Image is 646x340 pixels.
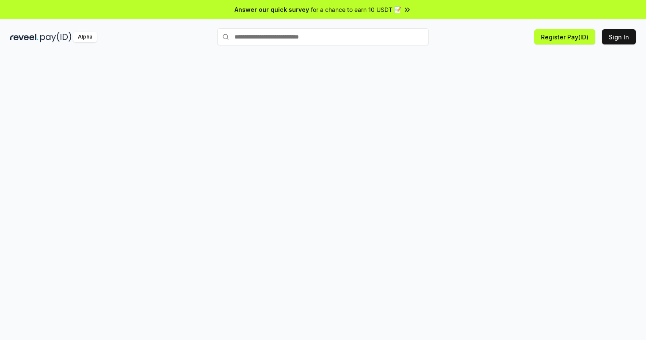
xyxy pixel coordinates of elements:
[73,32,97,42] div: Alpha
[235,5,309,14] span: Answer our quick survey
[10,32,39,42] img: reveel_dark
[602,29,636,44] button: Sign In
[311,5,401,14] span: for a chance to earn 10 USDT 📝
[40,32,72,42] img: pay_id
[534,29,595,44] button: Register Pay(ID)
